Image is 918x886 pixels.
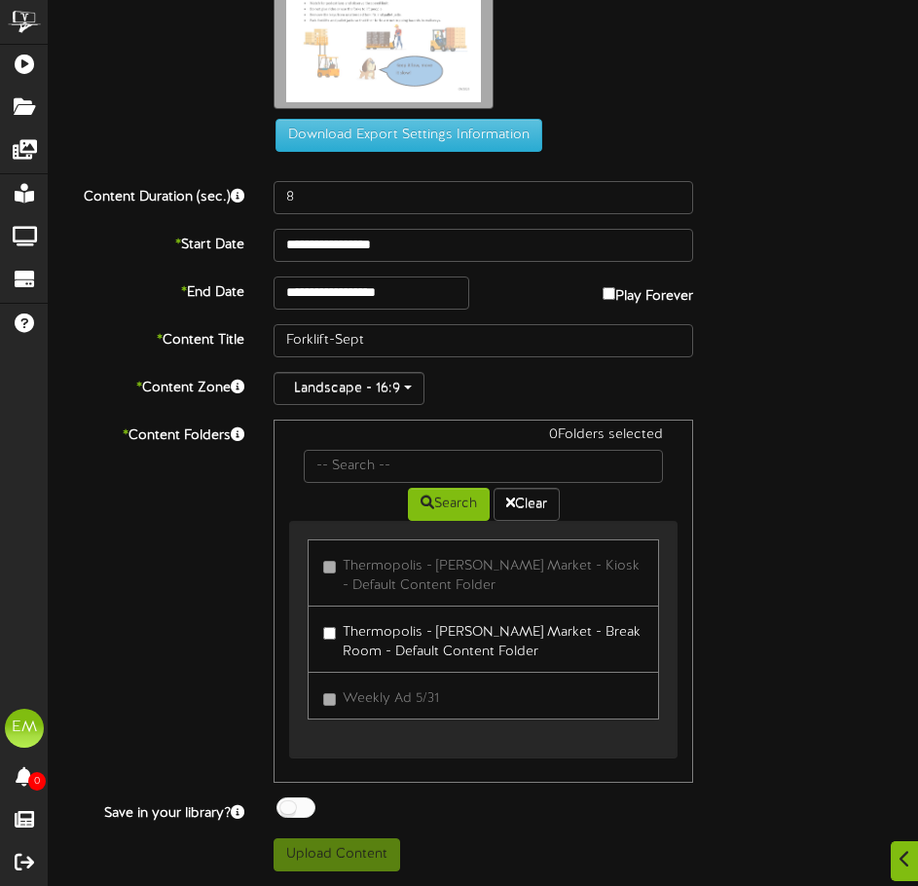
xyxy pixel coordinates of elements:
[274,372,424,405] button: Landscape - 16:9
[603,277,693,307] label: Play Forever
[304,450,664,483] input: -- Search --
[274,324,694,357] input: Title of this Content
[343,691,439,706] span: Weekly Ad 5/31
[275,119,542,152] button: Download Export Settings Information
[343,559,640,593] span: Thermopolis - [PERSON_NAME] Market - Kiosk - Default Content Folder
[34,181,259,207] label: Content Duration (sec.)
[323,693,336,706] input: Weekly Ad 5/31
[34,420,259,446] label: Content Folders
[603,287,615,300] input: Play Forever
[323,627,336,640] input: Thermopolis - [PERSON_NAME] Market - Break Room - Default Content Folder
[274,838,400,871] button: Upload Content
[494,488,560,521] button: Clear
[34,277,259,303] label: End Date
[34,372,259,398] label: Content Zone
[323,616,644,662] label: Thermopolis - [PERSON_NAME] Market - Break Room - Default Content Folder
[34,797,259,824] label: Save in your library?
[289,425,679,450] div: 0 Folders selected
[34,229,259,255] label: Start Date
[5,709,44,748] div: EM
[408,488,490,521] button: Search
[34,324,259,351] label: Content Title
[28,772,46,791] span: 0
[266,128,542,142] a: Download Export Settings Information
[323,561,336,573] input: Thermopolis - [PERSON_NAME] Market - Kiosk - Default Content Folder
